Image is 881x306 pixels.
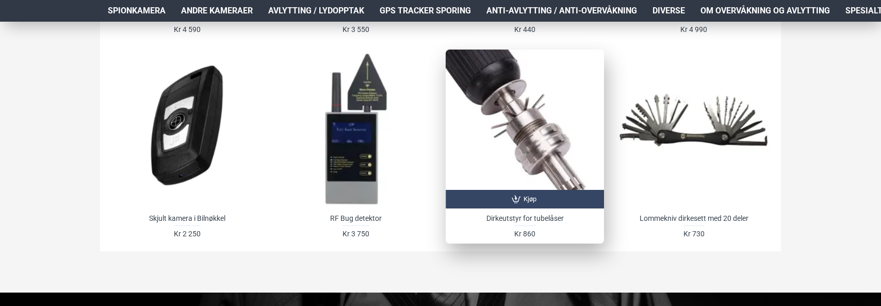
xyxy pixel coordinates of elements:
span: GPS Tracker Sporing [380,5,471,17]
span: Kr 4 590 [174,26,201,33]
a: RF Bug detektor RF Bug detektor [276,50,435,208]
span: Om overvåkning og avlytting [700,5,830,17]
span: Kr 3 550 [342,26,369,33]
span: Kr 3 750 [342,230,369,237]
a: Lommekniv dirkesett med 20 deler [614,50,773,208]
a: Dirkeutstyr for tubelåser [486,214,564,223]
span: Diverse [652,5,685,17]
a: Skjult kamera i Bilnøkkel [149,214,225,223]
span: Kr 440 [514,26,535,33]
span: Kr 730 [683,230,705,237]
a: Lommekniv dirkesett med 20 deler [640,214,748,223]
span: Kr 860 [514,230,535,237]
span: Spionkamera [108,5,166,17]
span: Kr 2 250 [174,230,201,237]
span: Anti-avlytting / Anti-overvåkning [486,5,637,17]
span: Kjøp [521,196,539,202]
a: Skjult kamera i Bilnøkkel Skjult kamera i Bilnøkkel [108,50,266,208]
span: Kr 4 990 [680,26,707,33]
a: RF Bug detektor [330,214,382,223]
span: Andre kameraer [181,5,253,17]
span: Avlytting / Lydopptak [268,5,364,17]
a: Dirkeutstyr for tubelåser Dirkeutstyr for tubelåser [446,50,604,208]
